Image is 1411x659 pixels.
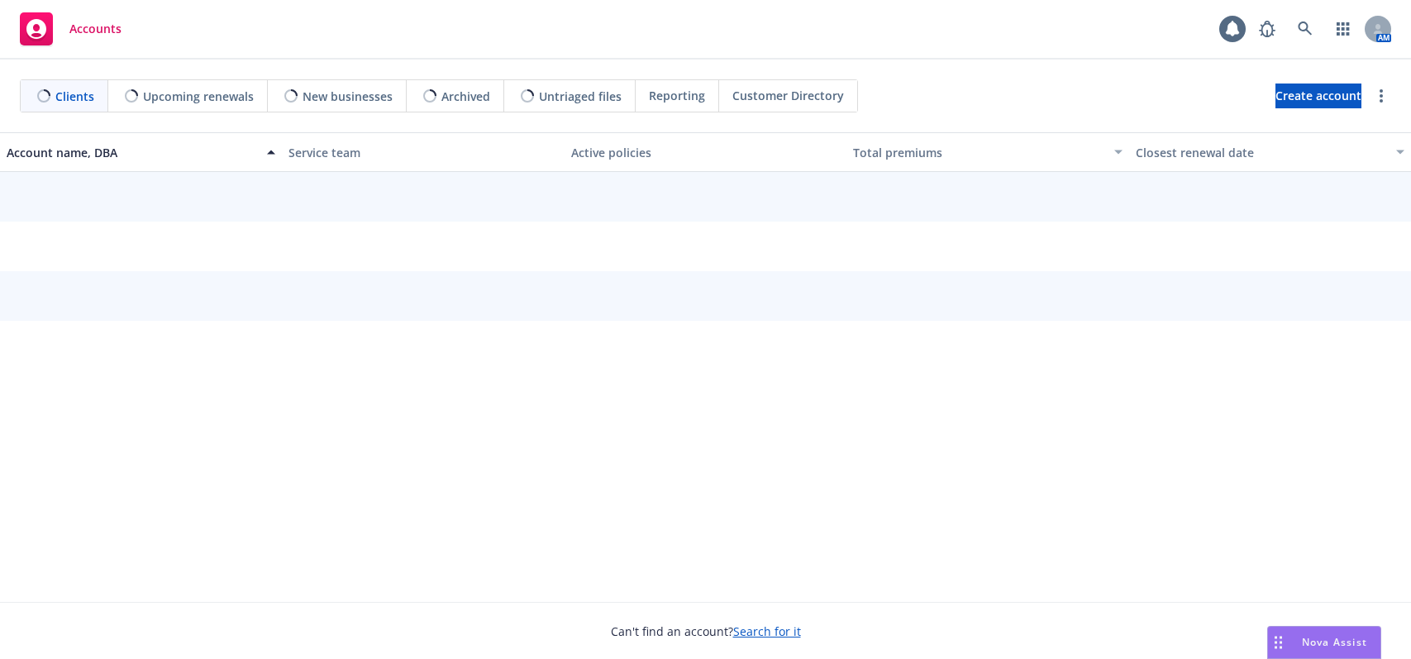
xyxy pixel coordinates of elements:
a: Create account [1275,84,1361,108]
button: Nova Assist [1267,626,1381,659]
span: Create account [1275,80,1361,112]
span: Untriaged files [539,88,622,105]
a: Report a Bug [1251,12,1284,45]
button: Service team [282,132,564,172]
div: Service team [288,144,557,161]
button: Closest renewal date [1129,132,1411,172]
div: Total premiums [853,144,1104,161]
div: Active policies [571,144,840,161]
a: Search [1289,12,1322,45]
a: Search for it [733,623,801,639]
span: Upcoming renewals [143,88,254,105]
a: more [1371,86,1391,106]
div: Account name, DBA [7,144,257,161]
span: Archived [441,88,490,105]
div: Drag to move [1268,627,1289,658]
span: Can't find an account? [611,623,801,640]
span: Clients [55,88,94,105]
span: Reporting [649,87,705,104]
div: Closest renewal date [1136,144,1386,161]
a: Switch app [1327,12,1360,45]
span: Customer Directory [732,87,844,104]
button: Total premiums [846,132,1128,172]
span: Accounts [69,22,122,36]
a: Accounts [13,6,128,52]
span: New businesses [303,88,393,105]
span: Nova Assist [1302,635,1367,649]
button: Active policies [565,132,846,172]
